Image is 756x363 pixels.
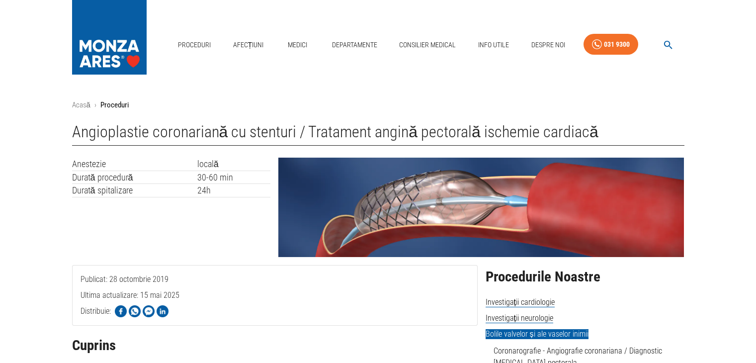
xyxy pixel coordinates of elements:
img: Angioplastie coronariana cu implant de stenturi | MONZA ARES [278,158,684,257]
td: Durată spitalizare [72,184,197,197]
span: Ultima actualizare: 15 mai 2025 [81,290,179,340]
a: Afecțiuni [229,35,268,55]
span: Publicat: 28 octombrie 2019 [81,274,168,324]
h1: Angioplastie coronariană cu stenturi / Tratament angină pectorală ischemie cardiacă [72,123,684,146]
td: locală [197,158,271,171]
a: Medici [282,35,314,55]
p: Proceduri [100,99,129,111]
div: 031 9300 [604,38,630,51]
td: 24h [197,184,271,197]
h2: Cuprins [72,338,478,354]
img: Share on LinkedIn [157,305,168,317]
img: Share on Facebook [115,305,127,317]
a: Consilier Medical [395,35,460,55]
a: Departamente [328,35,381,55]
span: Investigații cardiologie [486,297,555,307]
a: Acasă [72,100,90,109]
td: 30-60 min [197,171,271,184]
td: Anestezie [72,158,197,171]
nav: breadcrumb [72,99,684,111]
h2: Procedurile Noastre [486,269,684,285]
span: Investigații neurologie [486,313,553,323]
a: Info Utile [474,35,513,55]
a: Proceduri [174,35,215,55]
p: Distribuie: [81,305,111,317]
img: Share on Facebook Messenger [143,305,155,317]
span: Bolile valvelor și ale vaselor inimii [486,329,588,339]
li: › [94,99,96,111]
a: Despre Noi [527,35,569,55]
td: Durată procedură [72,171,197,184]
img: Share on WhatsApp [129,305,141,317]
a: 031 9300 [584,34,638,55]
